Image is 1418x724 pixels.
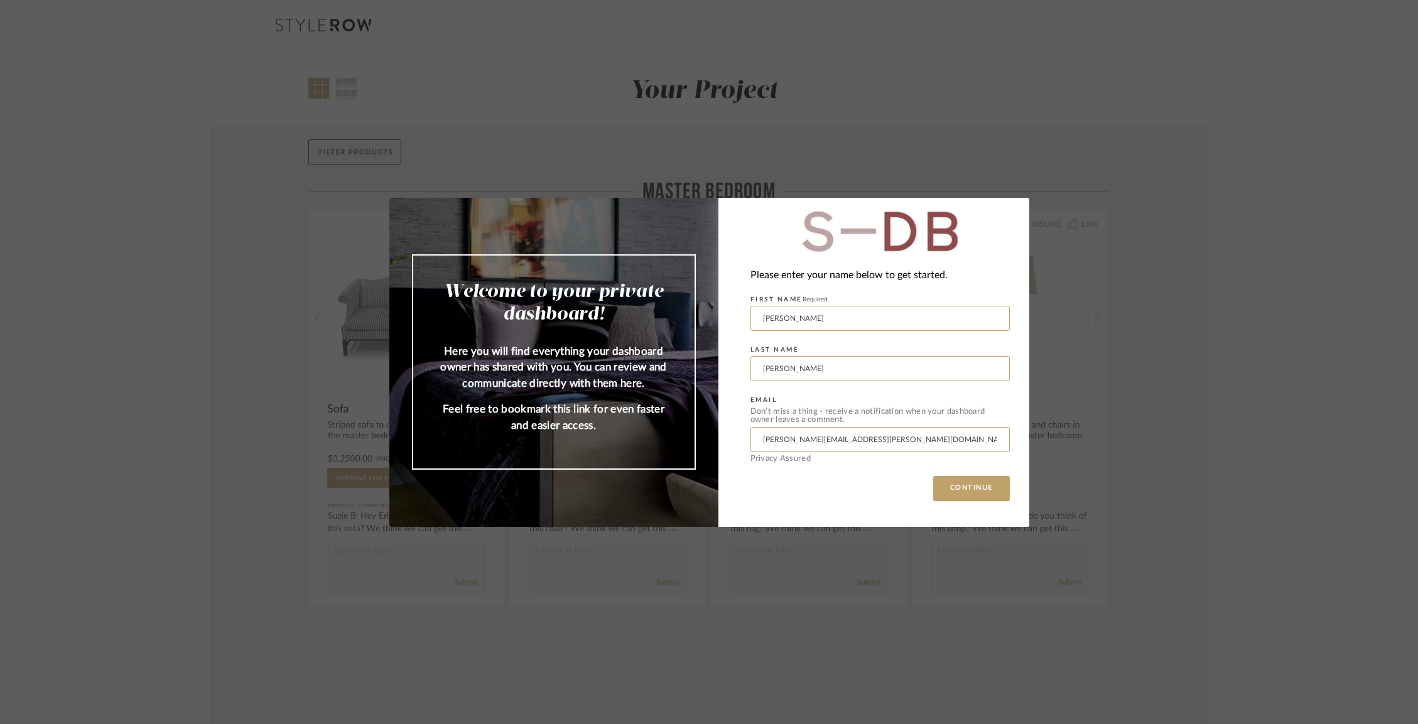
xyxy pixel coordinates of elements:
[750,296,828,303] label: FIRST NAME
[750,427,1010,452] input: Enter Email
[933,476,1010,501] button: CONTINUE
[750,267,1010,284] div: Please enter your name below to get started.
[750,306,1010,331] input: Enter First Name
[750,356,1010,381] input: Enter Last Name
[438,281,669,326] h2: Welcome to your private dashboard!
[438,401,669,433] p: Feel free to bookmark this link for even faster and easier access.
[750,408,1010,424] div: Don’t miss a thing - receive a notification when your dashboard owner leaves a comment.
[750,455,1010,463] div: Privacy Assured
[803,296,828,303] span: Required
[438,343,669,392] p: Here you will find everything your dashboard owner has shared with you. You can review and commun...
[750,346,799,354] label: LAST NAME
[750,396,777,404] label: EMAIL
